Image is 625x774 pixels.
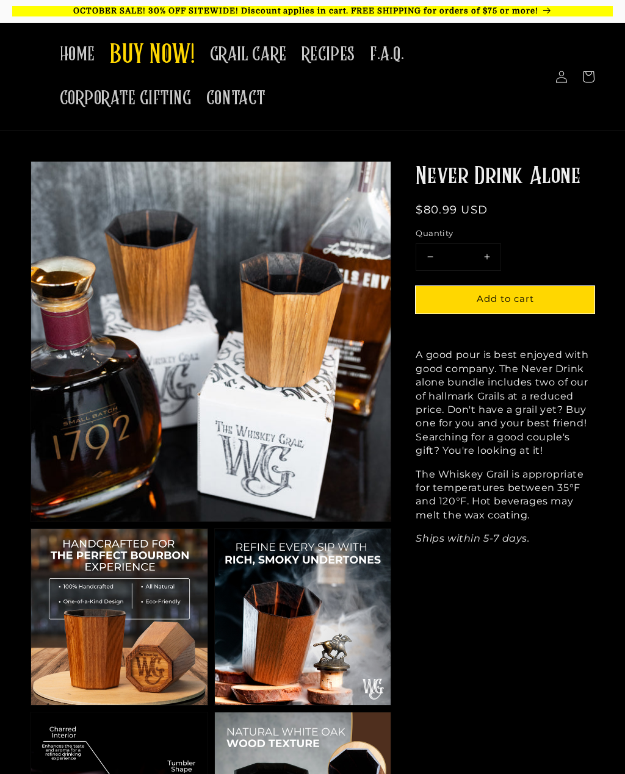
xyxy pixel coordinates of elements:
a: CORPORATE GIFTING [52,79,199,118]
p: OCTOBER SALE! 30% OFF SITEWIDE! Discount applies in cart. FREE SHIPPING for orders of $75 or more! [12,6,613,16]
span: $80.99 USD [416,203,488,217]
span: F.A.Q. [370,43,405,66]
span: HOME [60,43,95,66]
a: CONTACT [199,79,273,118]
a: HOME [52,35,103,74]
p: A good pour is best enjoyed with good company. The Never Drink alone bundle includes two of our o... [416,348,594,457]
button: Add to cart [416,286,594,314]
span: CORPORATE GIFTING [60,87,192,110]
h1: Never Drink Alone [416,161,594,193]
em: Ships within 5-7 days. [416,532,529,544]
span: RECIPES [302,43,355,66]
a: RECIPES [294,35,363,74]
span: GRAIL CARE [210,43,287,66]
span: BUY NOW! [110,39,195,73]
span: Add to cart [477,293,534,304]
img: Never Drink Alone Whiskey Grail bundle [31,162,391,521]
a: GRAIL CARE [203,35,294,74]
span: CONTACT [206,87,266,110]
label: Quantity [416,228,594,240]
a: BUY NOW! [103,32,203,80]
span: The Whiskey Grail is appropriate for temperatures between 35°F and 120°F. Hot beverages may melt ... [416,468,583,521]
a: F.A.Q. [363,35,412,74]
